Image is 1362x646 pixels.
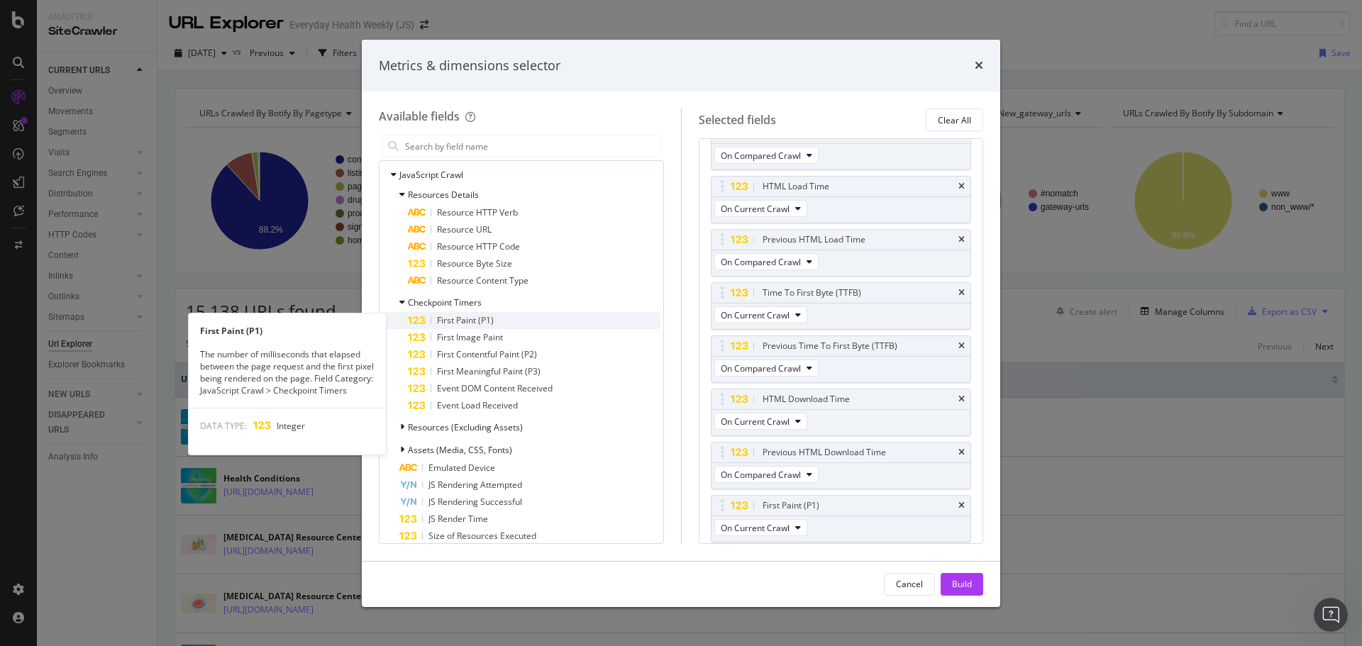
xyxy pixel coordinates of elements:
span: On Current Crawl [721,309,790,321]
div: times [958,395,965,403]
div: Time To First Byte (TTFB)timesOn Current Crawl [711,282,972,330]
span: Resources Details [408,189,479,201]
div: HTML Download Time [763,392,850,406]
button: On Compared Crawl [714,360,819,377]
span: Assets (Media, CSS, Fonts) [408,444,512,456]
span: On Compared Crawl [721,150,801,162]
div: times [958,235,965,244]
div: HTML Download TimetimesOn Current Crawl [711,389,972,436]
div: modal [362,40,1000,607]
span: First Meaningful Paint (P3) [437,365,541,377]
iframe: Intercom live chat [1314,598,1348,632]
div: times [958,448,965,457]
span: First Paint (P1) [437,314,494,326]
span: Resource URL [437,223,492,235]
div: Available fields [379,108,460,124]
div: The number of milliseconds that elapsed between the page request and the first pixel being render... [189,348,386,397]
span: On Compared Crawl [721,469,801,481]
div: Previous HTML Download TimetimesOn Compared Crawl [711,442,972,489]
div: HTML Load TimetimesOn Current Crawl [711,176,972,223]
span: On Current Crawl [721,203,790,215]
div: Previous Content Byte SizetimesOn Compared Crawl [711,123,972,170]
span: JS Rendering Attempted [428,479,522,491]
span: On Current Crawl [721,522,790,534]
span: Resource HTTP Verb [437,206,518,218]
button: Cancel [884,573,935,596]
span: Event DOM Content Received [437,382,553,394]
span: First Image Paint [437,331,503,343]
span: JavaScript Crawl [399,169,463,181]
button: On Current Crawl [714,519,807,536]
button: Clear All [926,108,983,131]
div: Previous Time To First Byte (TTFB)timesOn Compared Crawl [711,335,972,383]
div: Previous Time To First Byte (TTFB) [763,339,897,353]
span: Resource Content Type [437,274,528,286]
div: times [958,182,965,191]
button: Build [941,573,983,596]
span: On Compared Crawl [721,256,801,268]
div: Previous HTML Download Time [763,445,886,460]
div: times [975,57,983,75]
span: On Current Crawl [721,416,790,428]
div: times [958,342,965,350]
div: Selected fields [699,112,776,128]
button: On Compared Crawl [714,466,819,483]
div: times [958,289,965,297]
span: JS Render Time [428,513,488,525]
div: First Paint (P1) [189,325,386,337]
button: On Compared Crawl [714,253,819,270]
button: On Current Crawl [714,413,807,430]
span: First Contentful Paint (P2) [437,348,537,360]
span: JS Rendering Successful [428,496,522,508]
div: Clear All [938,114,971,126]
div: HTML Load Time [763,179,829,194]
div: Previous HTML Load TimetimesOn Compared Crawl [711,229,972,277]
span: Resource Byte Size [437,257,512,269]
div: First Paint (P1)timesOn Current Crawl [711,495,972,542]
div: times [958,501,965,510]
div: Time To First Byte (TTFB) [763,286,861,300]
span: Size of Resources Executed [428,530,536,542]
button: On Compared Crawl [714,147,819,164]
button: On Current Crawl [714,200,807,217]
button: On Current Crawl [714,306,807,323]
span: Resource HTTP Code [437,240,520,252]
div: Previous HTML Load Time [763,233,865,247]
span: Checkpoint Timers [408,296,482,308]
span: Event Load Received [437,399,518,411]
span: Resources (Excluding Assets) [408,421,523,433]
div: First Paint (P1) [763,499,819,513]
span: Emulated Device [428,462,495,474]
div: Cancel [896,578,923,590]
span: On Compared Crawl [721,362,801,374]
input: Search by field name [404,135,660,157]
div: Build [952,578,972,590]
div: Metrics & dimensions selector [379,57,560,75]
